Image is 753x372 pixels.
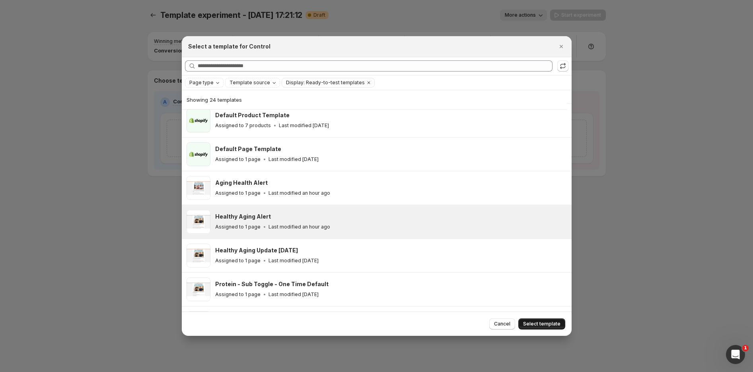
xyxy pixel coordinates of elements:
[518,318,565,329] button: Select template
[215,156,261,163] p: Assigned to 1 page
[215,111,290,119] h3: Default Product Template
[215,258,261,264] p: Assigned to 1 page
[215,280,329,288] h3: Protein - Sub Toggle - One Time Default
[215,145,281,153] h3: Default Page Template
[187,142,210,166] img: Default Page Template
[187,97,242,103] span: Showing 24 templates
[215,291,261,298] p: Assigned to 1 page
[279,122,329,129] p: Last modified [DATE]
[282,78,365,87] button: Display: Ready-to-test templates
[215,179,268,187] h3: Aging Health Alert
[269,291,319,298] p: Last modified [DATE]
[215,122,271,129] p: Assigned to 7 products
[742,345,749,351] span: 1
[556,41,567,52] button: Close
[215,224,261,230] p: Assigned to 1 page
[489,318,515,329] button: Cancel
[215,246,298,254] h3: Healthy Aging Update [DATE]
[226,78,280,87] button: Template source
[365,78,373,87] button: Clear
[230,79,270,86] span: Template source
[286,79,365,86] span: Display: Ready-to-test templates
[494,321,510,327] span: Cancel
[269,190,330,196] p: Last modified an hour ago
[523,321,560,327] span: Select template
[269,258,319,264] p: Last modified [DATE]
[215,213,271,221] h3: Healthy Aging Alert
[726,345,745,364] iframe: Intercom live chat
[215,190,261,196] p: Assigned to 1 page
[188,43,270,50] h2: Select a template for Control
[189,79,214,86] span: Page type
[269,156,319,163] p: Last modified [DATE]
[269,224,330,230] p: Last modified an hour ago
[185,78,223,87] button: Page type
